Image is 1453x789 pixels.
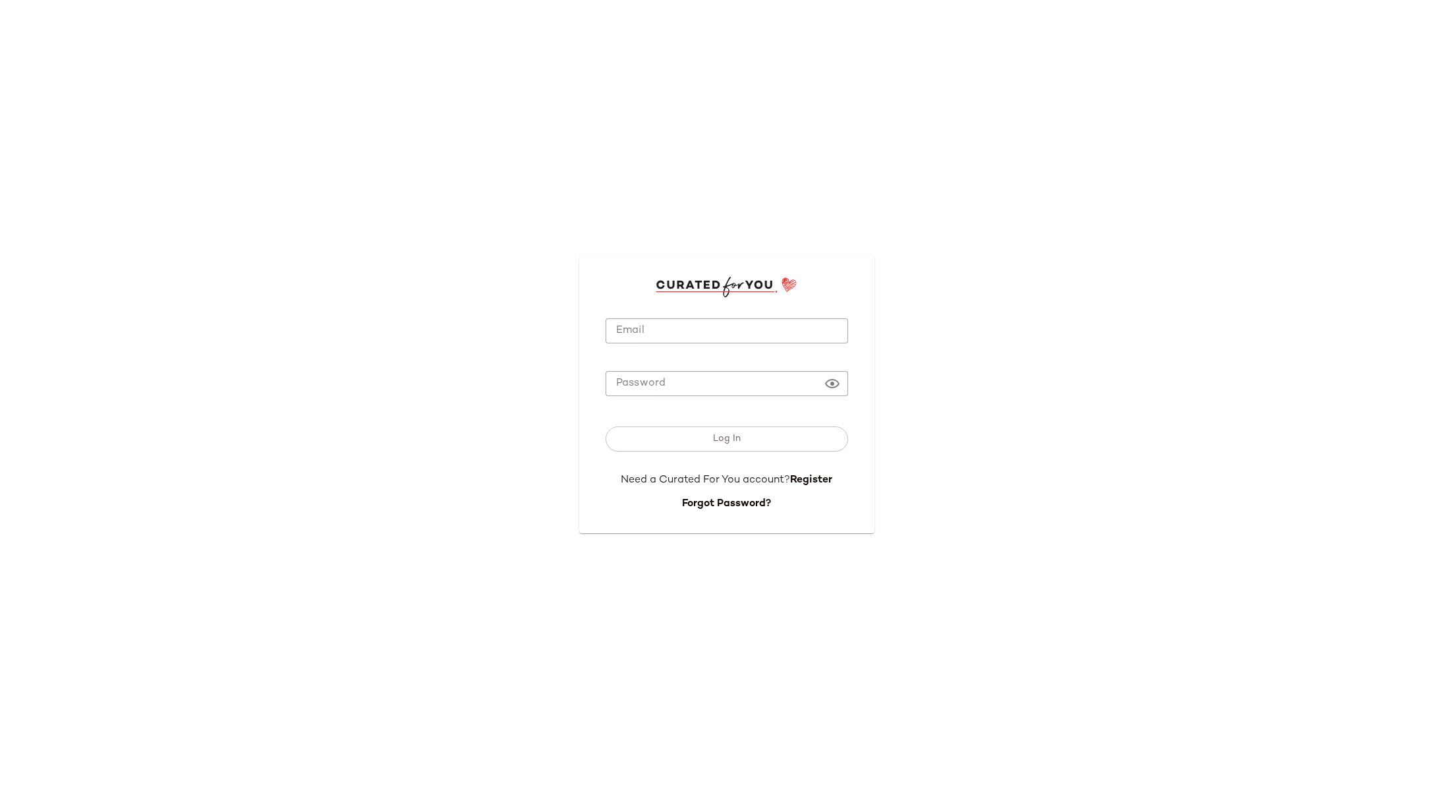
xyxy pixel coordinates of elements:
[656,277,797,297] img: cfy_login_logo.DGdB1djN.svg
[606,426,848,452] button: Log In
[790,475,832,486] a: Register
[682,498,771,510] a: Forgot Password?
[712,434,741,444] span: Log In
[621,475,790,486] span: Need a Curated For You account?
